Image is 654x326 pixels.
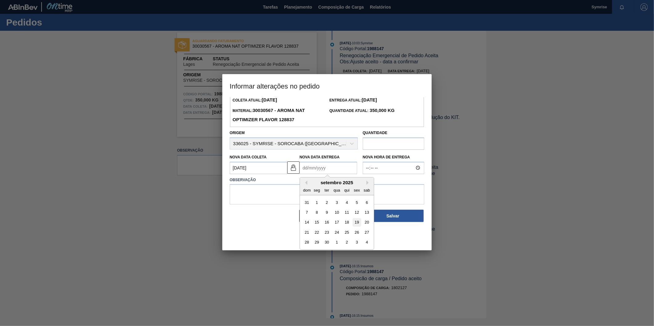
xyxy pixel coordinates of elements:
div: qui [343,186,351,194]
div: Choose domingo, 7 de setembro de 2025 [303,208,311,217]
input: dd/mm/yyyy [300,162,357,174]
div: Choose sexta-feira, 19 de setembro de 2025 [353,218,361,226]
label: Origem [230,131,245,135]
strong: 350,000 KG [369,108,395,113]
div: Choose domingo, 31 de agosto de 2025 [303,198,311,206]
div: Choose domingo, 14 de setembro de 2025 [303,218,311,226]
label: Observação [230,176,424,185]
div: Choose quarta-feira, 10 de setembro de 2025 [333,208,341,217]
div: Choose segunda-feira, 29 de setembro de 2025 [313,238,321,246]
span: Coleta Atual: [232,98,277,102]
div: qua [333,186,341,194]
label: Nova Data Entrega [300,155,340,159]
div: Choose quinta-feira, 11 de setembro de 2025 [343,208,351,217]
label: Nova Data Coleta [230,155,267,159]
label: Nova Hora de Entrega [363,153,424,162]
div: ter [323,186,331,194]
img: unlocked [290,164,297,171]
input: dd/mm/yyyy [230,162,287,174]
div: Choose segunda-feira, 8 de setembro de 2025 [313,208,321,217]
div: Choose terça-feira, 23 de setembro de 2025 [323,228,331,237]
span: Material: [232,109,305,122]
div: Choose sábado, 13 de setembro de 2025 [363,208,371,217]
div: Choose domingo, 28 de setembro de 2025 [303,238,311,246]
div: Choose sábado, 27 de setembro de 2025 [363,228,371,237]
div: Choose sexta-feira, 5 de setembro de 2025 [353,198,361,206]
div: month 2025-09 [302,197,372,247]
div: Choose quinta-feira, 18 de setembro de 2025 [343,218,351,226]
button: unlocked [287,161,300,174]
div: Choose segunda-feira, 22 de setembro de 2025 [313,228,321,237]
label: Quantidade [363,131,387,135]
div: Choose quarta-feira, 1 de outubro de 2025 [333,238,341,246]
div: Choose quarta-feira, 17 de setembro de 2025 [333,218,341,226]
button: Fechar [299,210,361,222]
h3: Informar alterações no pedido [222,74,432,97]
div: Choose sábado, 4 de outubro de 2025 [363,238,371,246]
div: Choose sexta-feira, 26 de setembro de 2025 [353,228,361,237]
div: seg [313,186,321,194]
div: Choose segunda-feira, 15 de setembro de 2025 [313,218,321,226]
div: sex [353,186,361,194]
div: Choose quinta-feira, 25 de setembro de 2025 [343,228,351,237]
span: Quantidade Atual: [329,109,395,113]
div: Choose terça-feira, 16 de setembro de 2025 [323,218,331,226]
div: Choose segunda-feira, 1 de setembro de 2025 [313,198,321,206]
div: Choose sexta-feira, 3 de outubro de 2025 [353,238,361,246]
div: Choose sábado, 20 de setembro de 2025 [363,218,371,226]
div: sab [363,186,371,194]
button: Previous Month [303,181,307,185]
div: dom [303,186,311,194]
div: Choose quarta-feira, 24 de setembro de 2025 [333,228,341,237]
div: Choose quinta-feira, 4 de setembro de 2025 [343,198,351,206]
div: Choose terça-feira, 2 de setembro de 2025 [323,198,331,206]
div: Choose quarta-feira, 3 de setembro de 2025 [333,198,341,206]
strong: 30030567 - AROMA NAT OPTIMIZER FLAVOR 128837 [232,108,305,122]
strong: [DATE] [362,97,377,102]
div: Choose quinta-feira, 2 de outubro de 2025 [343,238,351,246]
div: setembro 2025 [300,180,374,185]
div: Choose domingo, 21 de setembro de 2025 [303,228,311,237]
strong: [DATE] [262,97,277,102]
button: Next Month [366,181,371,185]
div: Choose sábado, 6 de setembro de 2025 [363,198,371,206]
div: Choose sexta-feira, 12 de setembro de 2025 [353,208,361,217]
button: Salvar [362,210,424,222]
div: Choose terça-feira, 9 de setembro de 2025 [323,208,331,217]
span: Entrega Atual: [329,98,377,102]
div: Choose terça-feira, 30 de setembro de 2025 [323,238,331,246]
